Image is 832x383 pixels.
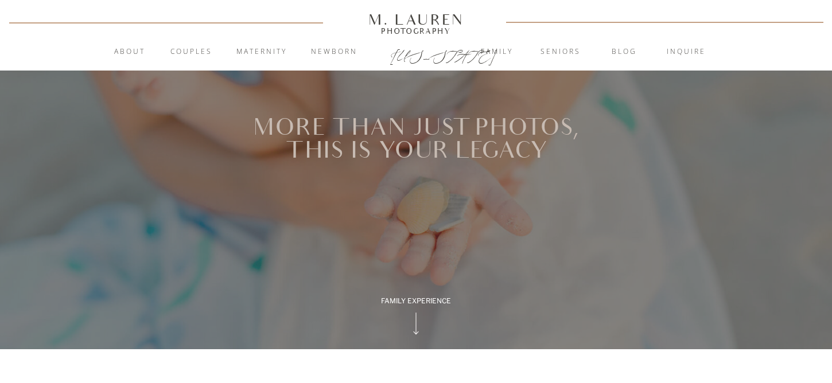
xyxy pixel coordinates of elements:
a: inquire [655,46,717,58]
a: Maternity [231,46,293,58]
a: [US_STATE] [390,47,442,61]
a: M. Lauren [334,13,498,26]
a: Family [466,46,528,58]
a: Seniors [530,46,592,58]
a: blog [593,46,655,58]
a: Newborn [303,46,365,58]
a: Photography [363,28,469,34]
div: Family Experience [377,296,455,306]
h1: More than just photos, this is your legacy [248,116,585,166]
a: Couples [160,46,222,58]
a: About [107,46,151,58]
